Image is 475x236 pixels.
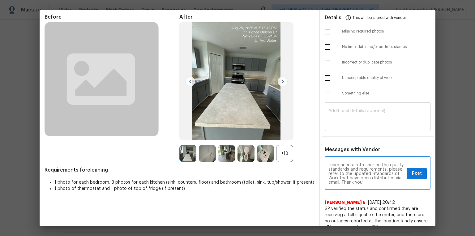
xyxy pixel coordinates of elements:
span: SP verified the status and confirmed they are receiving a full signal to the meter, and there are... [325,206,430,230]
span: Something else [342,91,430,96]
img: right-chevron-button-url [278,76,288,86]
span: This will be shared with vendor [353,10,406,25]
span: Before [45,14,179,20]
button: Post [407,168,427,179]
textarea: Maintenance Audit Team: Hello! Unfortunately, this cleaning visit completed on [DATE] has been de... [328,163,404,185]
li: 1 photo for each bedroom, 3 photos for each kitchen (sink, counters, floor) and bathroom (toilet,... [54,179,314,186]
div: +18 [276,145,293,162]
span: No time, date and/or address stamps [342,44,430,50]
div: Missing required photos [320,24,435,39]
span: [PERSON_NAME] E [325,199,366,206]
span: Details [325,10,341,25]
span: Unacceptable quality of work [342,75,430,81]
span: [DATE] 20:42 [368,200,395,205]
div: Something else [320,86,435,101]
span: Requirements for cleaning [45,167,314,173]
span: After [179,14,314,20]
span: Incorrect or duplicate photos [342,60,430,65]
div: No time, date and/or address stamps [320,39,435,55]
div: Incorrect or duplicate photos [320,55,435,70]
div: Unacceptable quality of work [320,70,435,86]
span: Missing required photos [342,29,430,34]
span: Post [412,170,422,177]
span: Messages with Vendor [325,147,380,152]
li: 1 photo of thermostat and 1 photo of top of fridge (if present) [54,186,314,192]
img: left-chevron-button-url [185,76,195,86]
